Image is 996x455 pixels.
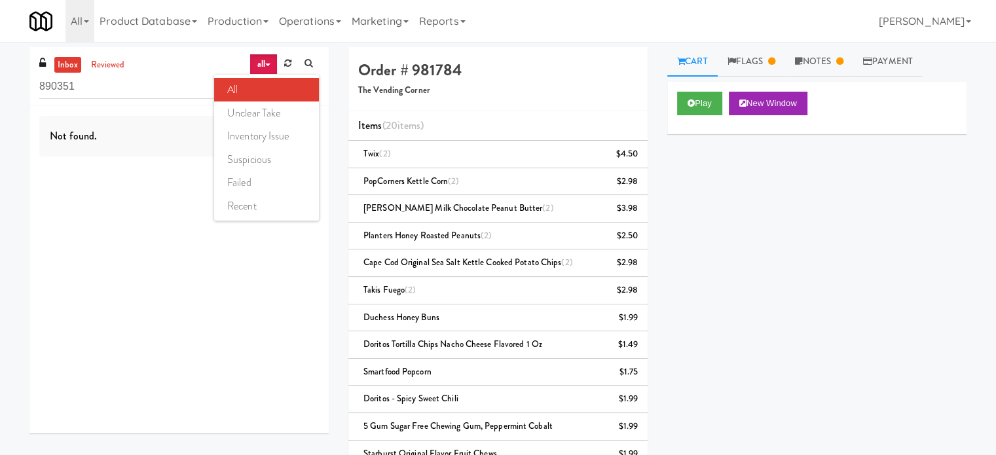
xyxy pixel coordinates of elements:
span: Takis Fuego [363,283,416,296]
span: (2) [542,202,553,214]
span: 5 Gum Sugar Free Chewing Gum, Peppermint Cobalt [363,420,553,432]
a: unclear take [214,101,319,125]
button: Play [677,92,722,115]
span: Doritos Tortilla Chips Nacho Cheese Flavored 1 Oz [363,338,542,350]
span: Doritos - Spicy Sweet Chili [363,392,458,405]
span: [PERSON_NAME] Milk Chocolate Peanut Butter [363,202,554,214]
div: $3.98 [617,200,638,217]
h5: The Vending Corner [358,86,638,96]
div: $2.98 [617,173,638,190]
span: (2) [481,229,492,242]
span: (2) [405,283,416,296]
div: $2.98 [617,255,638,271]
a: all [214,78,319,101]
a: inbox [54,57,81,73]
a: recent [214,194,319,218]
span: (2) [448,175,459,187]
ng-pluralize: items [397,118,421,133]
span: Planters Honey Roasted Peanuts [363,229,492,242]
button: New Window [729,92,807,115]
div: $4.50 [616,146,638,162]
a: Notes [785,47,853,77]
input: Search vision orders [39,75,319,99]
a: failed [214,171,319,194]
a: all [249,54,277,75]
img: Micromart [29,10,52,33]
span: Smartfood Popcorn [363,365,432,378]
a: Payment [853,47,923,77]
span: Twix [363,147,391,160]
a: suspicious [214,148,319,172]
span: Cape Cod Original Sea Salt Kettle Cooked Potato Chips [363,256,573,268]
span: Not found. [50,128,97,143]
span: (2) [379,147,390,160]
div: $1.99 [619,391,638,407]
div: $1.75 [619,364,638,380]
a: reviewed [88,57,128,73]
span: Items [358,118,424,133]
div: $2.98 [617,282,638,299]
a: Cart [667,47,718,77]
span: (20 ) [382,118,424,133]
a: Flags [718,47,786,77]
div: $1.99 [619,310,638,326]
span: Duchess Honey Buns [363,311,439,323]
span: PopCorners Kettle Corn [363,175,460,187]
a: inventory issue [214,124,319,148]
span: (2) [561,256,572,268]
div: $2.50 [617,228,638,244]
h4: Order # 981784 [358,62,638,79]
div: $1.49 [618,337,638,353]
div: $1.99 [619,418,638,435]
